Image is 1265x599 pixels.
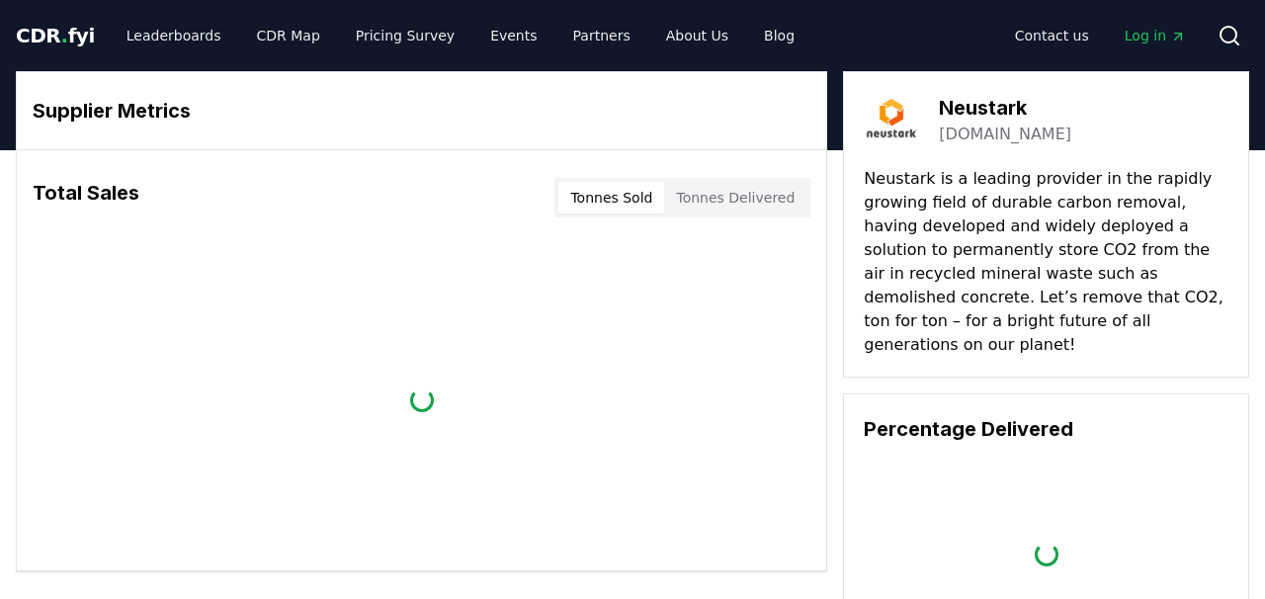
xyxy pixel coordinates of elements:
[340,18,470,53] a: Pricing Survey
[939,123,1071,146] a: [DOMAIN_NAME]
[939,93,1071,123] h3: Neustark
[558,182,664,214] button: Tonnes Sold
[408,386,434,412] div: loading
[999,18,1202,53] nav: Main
[111,18,810,53] nav: Main
[33,96,810,126] h3: Supplier Metrics
[748,18,810,53] a: Blog
[864,414,1228,444] h3: Percentage Delivered
[111,18,237,53] a: Leaderboards
[241,18,336,53] a: CDR Map
[61,24,68,47] span: .
[557,18,646,53] a: Partners
[999,18,1105,53] a: Contact us
[16,24,95,47] span: CDR fyi
[474,18,552,53] a: Events
[16,22,95,49] a: CDR.fyi
[33,178,139,217] h3: Total Sales
[864,167,1228,357] p: Neustark is a leading provider in the rapidly growing field of durable carbon removal, having dev...
[664,182,806,214] button: Tonnes Delivered
[1033,542,1058,567] div: loading
[1109,18,1202,53] a: Log in
[650,18,744,53] a: About Us
[864,92,919,147] img: Neustark-logo
[1125,26,1186,45] span: Log in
